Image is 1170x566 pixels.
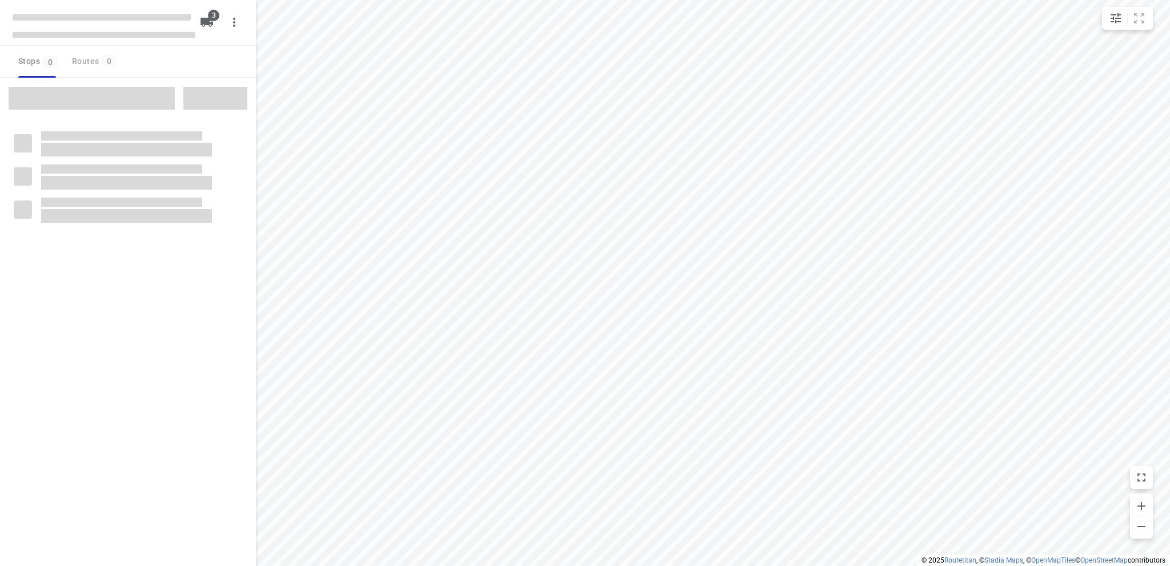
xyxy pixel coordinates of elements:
[1102,7,1153,30] div: small contained button group
[944,556,976,564] a: Routetitan
[1104,7,1127,30] button: Map settings
[1031,556,1075,564] a: OpenMapTiles
[1080,556,1128,564] a: OpenStreetMap
[984,556,1023,564] a: Stadia Maps
[921,556,1165,564] li: © 2025 , © , © © contributors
